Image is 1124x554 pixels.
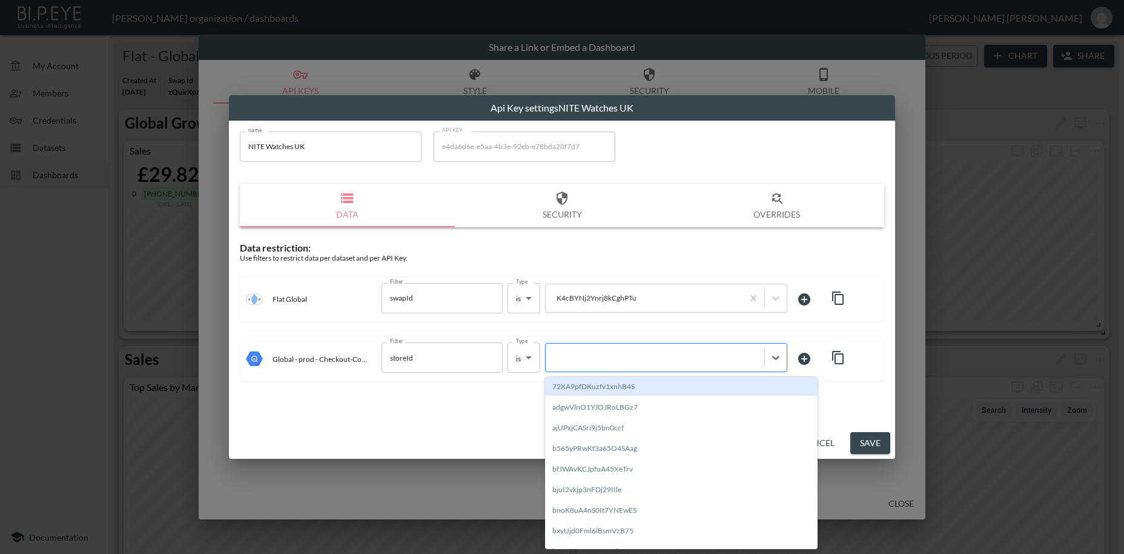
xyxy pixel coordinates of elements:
[545,398,818,418] span: adgwVlnO1YJOJRoLBGz7
[545,459,818,480] span: bfJWAvKCJpfuA45XeTrv
[545,418,818,437] div: ajUPxjCASri9j5bn0ccf
[545,398,818,416] div: adgwVlnO1YJOJRoLBGz7
[516,354,521,363] span: is
[387,289,479,308] input: Filter
[545,480,818,499] div: bjuI2vkjp3nFDj29IIle
[669,184,884,227] button: Overrides
[442,126,463,134] label: API KEY
[545,377,818,396] div: 72XA9pfDKuzfv1xnhB4S
[246,291,263,308] img: inner join icon
[545,501,818,521] span: bnoK8uA4nS0It7YNEwES
[545,459,818,478] div: bfJWAvKCJpfuA45XeTrv
[545,439,818,458] div: b565yPRwKf3a65O4SAag
[850,432,890,455] button: Save
[240,253,884,262] div: Use filters to restrict data per dataset and per API Key.
[229,95,895,121] h2: Api Key settings NITE Watches UK
[545,521,818,542] span: bxyUjd0Fml6lBsmVzB75
[552,291,736,305] div: K4cBYNj2Ynrj8kCghPTu
[387,348,479,367] input: Filter
[246,350,263,367] img: big query icon
[516,337,528,345] label: Type
[545,377,818,398] span: 72XA9pfDKuzfv1xnhB4S
[545,480,818,501] span: bjuI2vkjp3nFDj29IIle
[516,278,528,285] label: Type
[545,418,818,439] span: ajUPxjCASri9j5bn0ccf
[390,278,403,285] label: Filter
[516,294,521,303] span: is
[240,184,455,227] button: Data
[273,295,307,304] p: Flat Global
[240,242,311,253] span: Data restriction:
[273,355,367,364] p: Global - prod - Checkout-Conversion
[545,439,818,459] span: b565yPRwKf3a65O4SAag
[248,126,262,134] label: name
[455,184,670,227] button: Security
[545,501,818,519] div: bnoK8uA4nS0It7YNEwES
[545,521,818,540] div: bxyUjd0Fml6lBsmVzB75
[390,337,403,345] label: Filter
